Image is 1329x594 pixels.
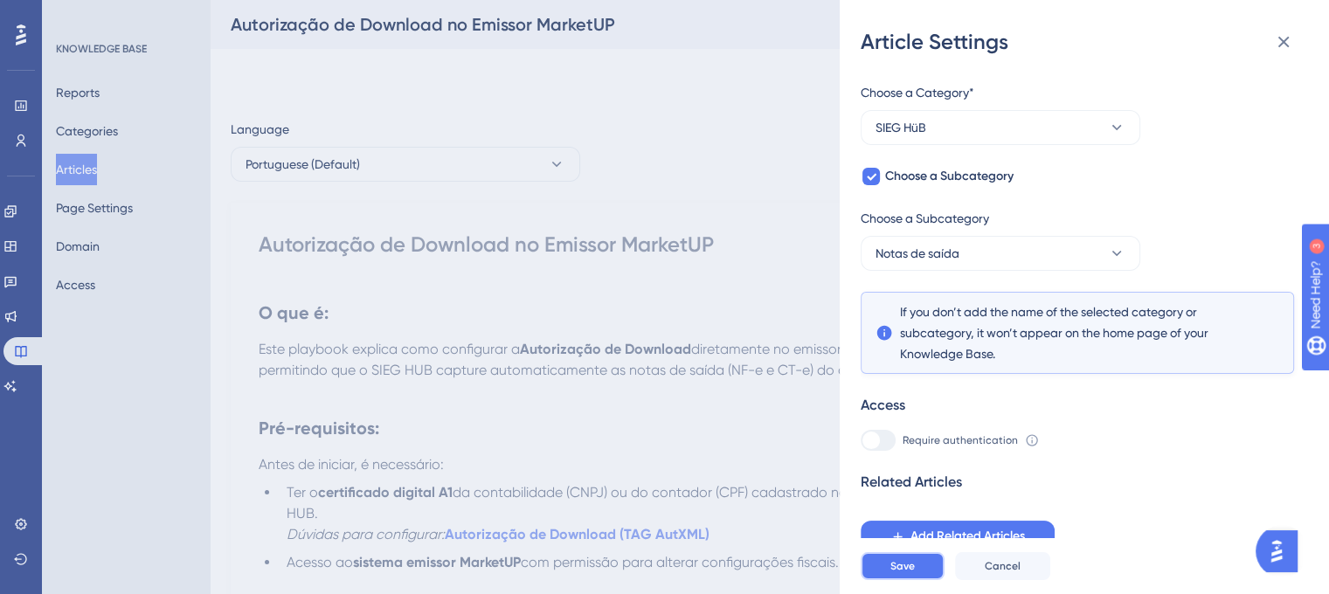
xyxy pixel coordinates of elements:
[890,559,915,573] span: Save
[861,236,1140,271] button: Notas de saída
[876,243,959,264] span: Notas de saída
[1256,525,1308,577] iframe: UserGuiding AI Assistant Launcher
[861,208,989,229] span: Choose a Subcategory
[861,82,974,103] span: Choose a Category*
[861,110,1140,145] button: SIEG HüB
[861,521,1055,552] button: Add Related Articles
[41,4,109,25] span: Need Help?
[861,28,1308,56] div: Article Settings
[121,9,127,23] div: 3
[900,301,1255,364] span: If you don’t add the name of the selected category or subcategory, it won’t appear on the home pa...
[885,166,1014,187] span: Choose a Subcategory
[910,526,1025,547] span: Add Related Articles
[861,472,962,493] div: Related Articles
[861,552,945,580] button: Save
[861,395,905,416] div: Access
[985,559,1021,573] span: Cancel
[903,433,1018,447] span: Require authentication
[876,117,926,138] span: SIEG HüB
[955,552,1050,580] button: Cancel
